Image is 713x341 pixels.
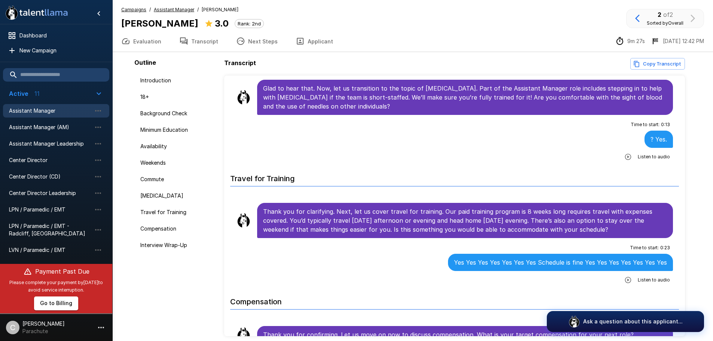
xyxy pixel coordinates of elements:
[140,192,215,200] span: [MEDICAL_DATA]
[140,241,215,249] span: Interview Wrap-Up
[230,167,679,186] h6: Travel for Training
[236,213,251,228] img: llama_clean.png
[170,31,227,52] button: Transcript
[140,208,215,216] span: Travel for Training
[140,93,215,101] span: 18+
[134,123,221,137] div: Minimum Education
[134,59,156,66] b: Outline
[638,153,670,161] span: Listen to audio
[121,18,198,29] b: [PERSON_NAME]
[650,135,667,144] p: ? Yes.
[263,330,667,339] p: Thank you for confirming. Let us move on now to discuss compensation. What is your target compens...
[140,126,215,134] span: Minimum Education
[236,90,251,105] img: llama_clean.png
[134,222,221,235] div: Compensation
[140,225,215,232] span: Compensation
[630,58,685,70] button: Copy transcript
[647,20,683,26] span: Sorted by Overall
[663,37,704,45] p: [DATE] 12:42 PM
[224,59,256,67] b: Transcript
[627,37,645,45] p: 9m 27s
[547,311,704,332] button: Ask a question about this applicant...
[660,244,670,252] span: 0 : 23
[134,107,221,120] div: Background Check
[263,84,667,111] p: Glad to hear that. Now, let us transition to the topic of [MEDICAL_DATA]. Part of the Assistant M...
[197,6,199,13] span: /
[630,244,659,252] span: Time to start :
[140,176,215,183] span: Commute
[663,11,673,18] span: of 2
[134,140,221,153] div: Availability
[140,77,215,84] span: Introduction
[121,7,146,12] u: Campaigns
[134,238,221,252] div: Interview Wrap-Up
[615,37,645,46] div: The time between starting and completing the interview
[227,31,287,52] button: Next Steps
[154,7,194,12] u: Assistant Manager
[202,6,238,13] span: [PERSON_NAME]
[263,207,667,234] p: Thank you for clarifying. Next, let us cover travel for training. Our paid training program is 8 ...
[631,121,659,128] span: Time to start :
[112,31,170,52] button: Evaluation
[140,110,215,117] span: Background Check
[140,143,215,150] span: Availability
[134,189,221,203] div: [MEDICAL_DATA]
[583,318,683,325] p: Ask a question about this applicant...
[638,276,670,284] span: Listen to audio
[140,159,215,167] span: Weekends
[454,258,667,267] p: Yes Yes Yes Yes Yes Yes Yes Schedule is fine Yes Yes Yes Yes Yes Yes Yes
[287,31,342,52] button: Applicant
[134,173,221,186] div: Commute
[661,121,670,128] span: 0 : 13
[134,156,221,170] div: Weekends
[235,21,263,27] span: Rank: 2nd
[134,205,221,219] div: Travel for Training
[230,290,679,310] h6: Compensation
[134,74,221,87] div: Introduction
[215,18,229,29] b: 3.0
[134,90,221,104] div: 18+
[149,6,151,13] span: /
[651,37,704,46] div: The date and time when the interview was completed
[568,316,580,328] img: logo_glasses@2x.png
[658,11,661,18] b: 2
